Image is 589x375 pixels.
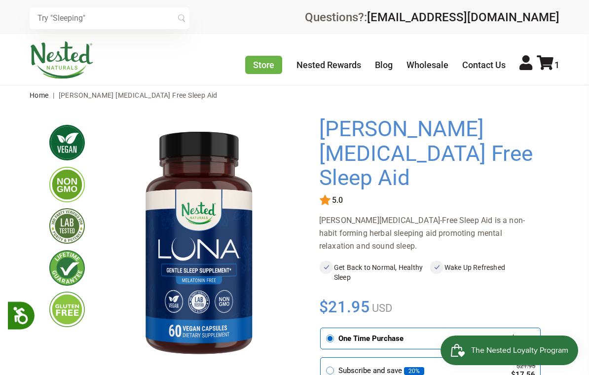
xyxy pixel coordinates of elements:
[367,10,559,24] a: [EMAIL_ADDRESS][DOMAIN_NAME]
[441,336,579,365] iframe: Button to open loyalty program pop-up
[319,296,370,318] span: $21.95
[537,60,559,70] a: 1
[30,85,560,105] nav: breadcrumbs
[49,167,85,202] img: gmofree
[245,56,282,74] a: Store
[319,261,430,284] li: Get Back to Normal, Healthy Sleep
[369,302,392,314] span: USD
[554,60,559,70] span: 1
[49,250,85,286] img: lifetimeguarantee
[375,60,393,70] a: Blog
[406,60,448,70] a: Wholesale
[30,41,94,79] img: Nested Naturals
[331,196,343,205] span: 5.0
[49,208,85,244] img: thirdpartytested
[296,60,361,70] a: Nested Rewards
[319,117,535,190] h1: [PERSON_NAME] [MEDICAL_DATA] Free Sleep Aid
[30,7,189,29] input: Try "Sleeping"
[101,117,297,372] img: LUNA Melatonin Free Sleep Aid
[305,11,559,23] div: Questions?:
[319,194,331,206] img: star.svg
[462,60,506,70] a: Contact Us
[319,214,540,253] div: [PERSON_NAME][MEDICAL_DATA]-Free Sleep Aid is a non-habit forming herbal sleeping aid promoting m...
[30,91,49,99] a: Home
[430,261,540,284] li: Wake Up Refreshed
[59,91,218,99] span: [PERSON_NAME] [MEDICAL_DATA] Free Sleep Aid
[49,125,85,160] img: vegan
[50,91,57,99] span: |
